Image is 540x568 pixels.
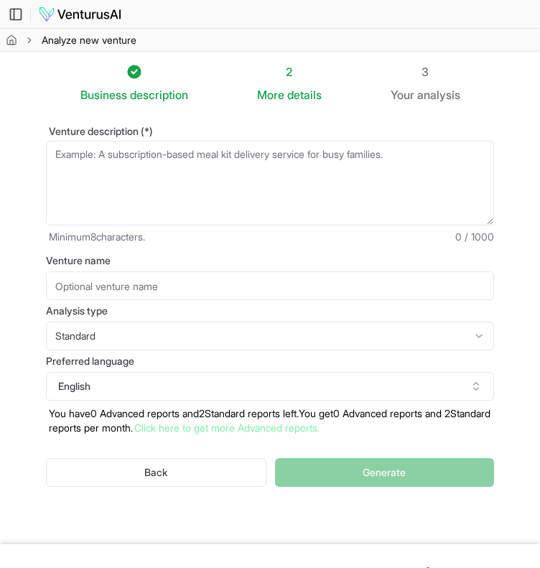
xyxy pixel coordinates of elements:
[46,356,494,366] label: Preferred language
[6,33,136,47] nav: breadcrumb
[46,372,494,401] button: English
[46,271,494,300] input: Optional venture name
[130,88,188,102] span: description
[46,306,494,316] label: Analysis type
[42,33,136,47] span: Analyze new venture
[287,88,322,102] span: details
[257,63,322,80] div: 2
[80,86,127,103] span: Business
[46,256,494,266] label: Venture name
[46,458,266,487] button: Back
[417,88,460,102] span: analysis
[391,63,460,80] div: 3
[455,230,494,244] span: 0 / 1000
[134,422,320,434] a: Click here to get more Advanced reports.
[46,406,494,435] p: You have 0 Advanced reports and 2 Standard reports left. Y ou get 0 Advanced reports and 2 Standa...
[49,230,145,244] span: Minimum 8 characters.
[257,86,284,103] span: More
[46,126,494,136] label: Venture description (*)
[38,6,122,23] img: logo
[391,86,414,103] span: Your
